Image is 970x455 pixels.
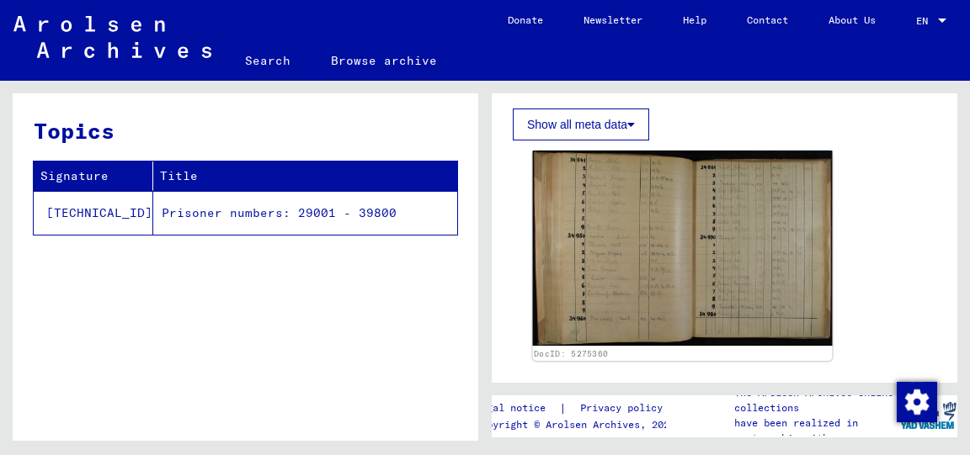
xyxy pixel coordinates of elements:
[916,15,935,27] span: EN
[311,40,457,81] a: Browse archive
[734,415,899,446] p: have been realized in partnership with
[34,191,153,235] td: [TECHNICAL_ID]
[153,161,457,191] th: Title
[734,385,899,415] p: The Arolsen Archives online collections
[896,381,936,421] div: Change consent
[475,399,559,417] a: Legal notice
[225,40,311,81] a: Search
[897,382,937,422] img: Change consent
[153,191,457,235] td: Prisoner numbers: 29001 - 39800
[475,399,683,417] div: |
[475,417,683,432] p: Copyright © Arolsen Archives, 2021
[567,399,683,417] a: Privacy policy
[513,108,649,140] button: Show all meta data
[34,114,456,147] h3: Topics
[533,151,833,346] img: 001.jpg
[534,348,608,358] a: DocID: 5275360
[13,16,211,58] img: Arolsen_neg.svg
[34,161,153,191] th: Signature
